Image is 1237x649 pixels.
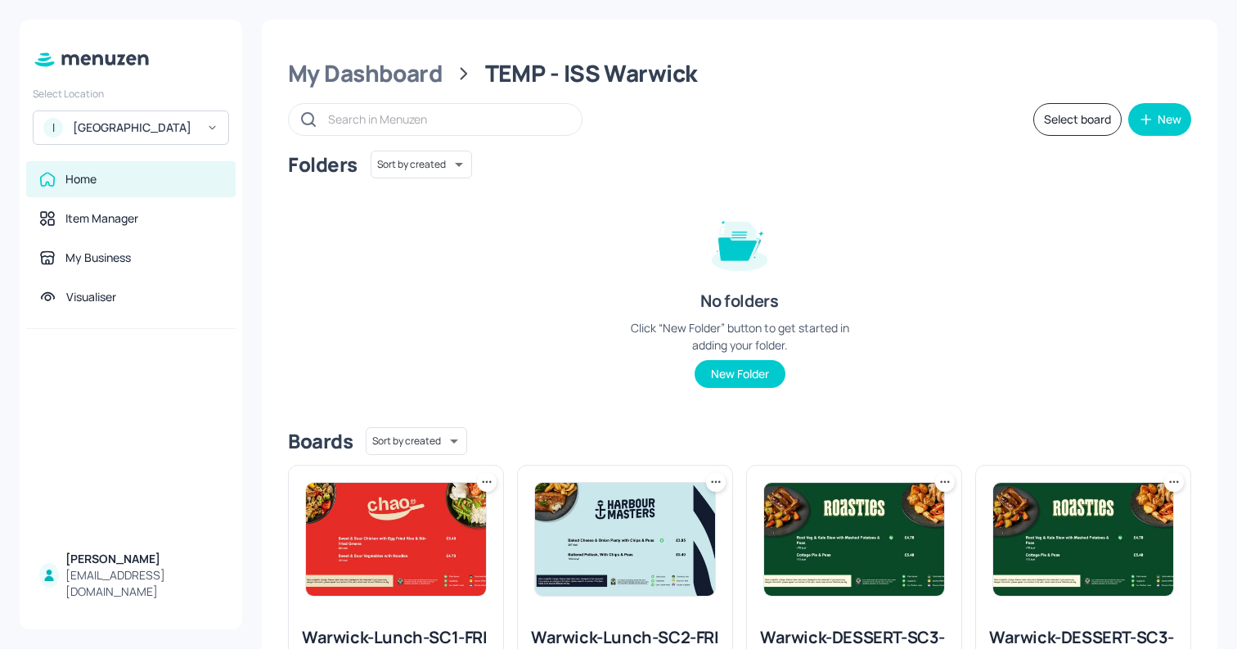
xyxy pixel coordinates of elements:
[73,119,196,136] div: [GEOGRAPHIC_DATA]
[43,118,63,137] div: I
[288,59,443,88] div: My Dashboard
[65,210,138,227] div: Item Manager
[535,483,715,596] img: 2025-10-08-1759933291370mro5oos76x.jpeg
[371,148,472,181] div: Sort by created
[531,626,719,649] div: Warwick-Lunch-SC2-FRI
[65,551,223,567] div: [PERSON_NAME]
[302,626,490,649] div: Warwick-Lunch-SC1-FRI
[288,428,353,454] div: Boards
[993,483,1173,596] img: 2025-10-06-1759764715555y32truyp6tf.jpeg
[328,107,565,131] input: Search in Menuzen
[288,151,358,178] div: Folders
[65,567,223,600] div: [EMAIL_ADDRESS][DOMAIN_NAME]
[366,425,467,457] div: Sort by created
[1128,103,1191,136] button: New
[1033,103,1122,136] button: Select board
[1158,114,1181,125] div: New
[699,201,780,283] img: folder-empty
[700,290,778,313] div: No folders
[65,171,97,187] div: Home
[65,250,131,266] div: My Business
[695,360,785,388] button: New Folder
[617,319,862,354] div: Click “New Folder” button to get started in adding your folder.
[764,483,944,596] img: 2025-10-06-1759764715555y32truyp6tf.jpeg
[306,483,486,596] img: 2025-10-08-1759922996267s3fnhk5ivw.jpeg
[33,87,229,101] div: Select Location
[66,289,116,305] div: Visualiser
[485,59,697,88] div: TEMP - ISS Warwick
